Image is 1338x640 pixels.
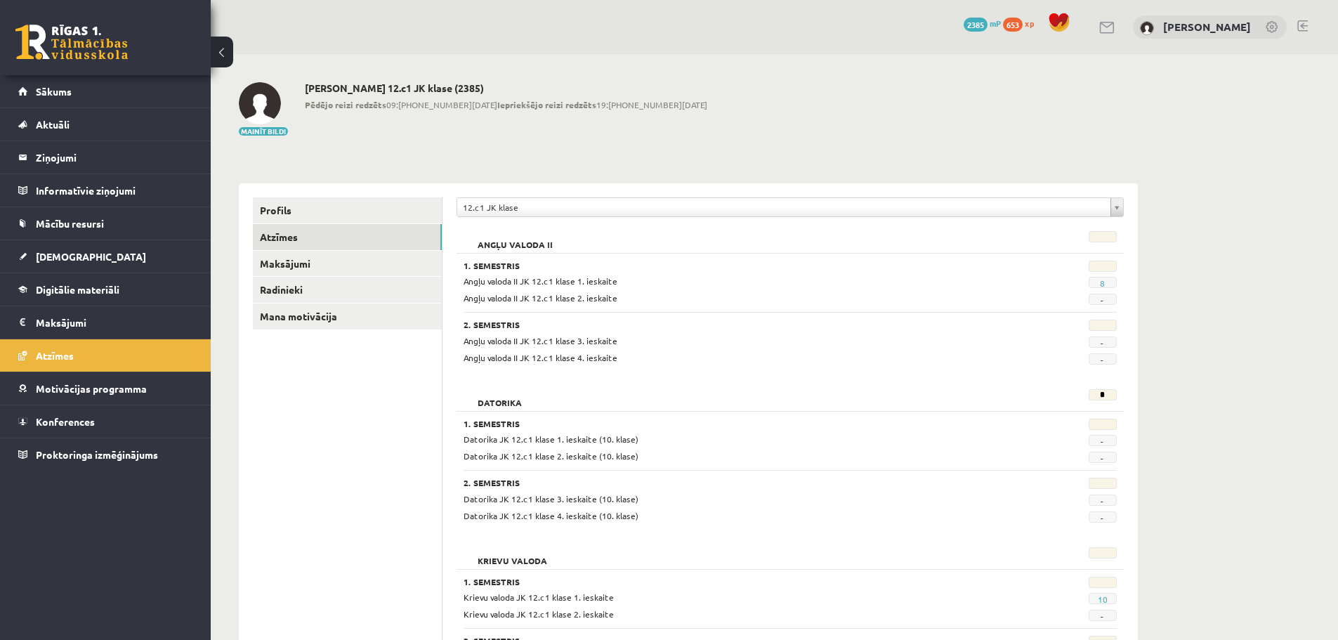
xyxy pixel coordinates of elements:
[305,82,707,94] h2: [PERSON_NAME] 12.c1 JK klase (2385)
[1089,435,1117,446] span: -
[464,577,1004,587] h3: 1. Semestris
[1089,495,1117,506] span: -
[305,99,386,110] b: Pēdējo reizi redzēts
[464,292,617,303] span: Angļu valoda II JK 12.c1 klase 2. ieskaite
[1089,511,1117,523] span: -
[253,303,442,329] a: Mana motivācija
[18,174,193,207] a: Informatīvie ziņojumi
[36,217,104,230] span: Mācību resursi
[36,448,158,461] span: Proktoringa izmēģinājums
[253,224,442,250] a: Atzīmes
[36,141,193,174] legend: Ziņojumi
[18,75,193,107] a: Sākums
[36,382,147,395] span: Motivācijas programma
[1089,353,1117,365] span: -
[464,478,1004,488] h3: 2. Semestris
[36,283,119,296] span: Digitālie materiāli
[1163,20,1251,34] a: [PERSON_NAME]
[1098,594,1108,605] a: 10
[253,277,442,303] a: Radinieki
[464,419,1004,429] h3: 1. Semestris
[1089,610,1117,621] span: -
[36,250,146,263] span: [DEMOGRAPHIC_DATA]
[18,372,193,405] a: Motivācijas programma
[964,18,988,32] span: 2385
[464,547,561,561] h2: Krievu valoda
[36,174,193,207] legend: Informatīvie ziņojumi
[1003,18,1041,29] a: 653 xp
[18,306,193,339] a: Maksājumi
[464,608,614,620] span: Krievu valoda JK 12.c1 klase 2. ieskaite
[36,306,193,339] legend: Maksājumi
[464,335,617,346] span: Angļu valoda II JK 12.c1 klase 3. ieskaite
[253,251,442,277] a: Maksājumi
[990,18,1001,29] span: mP
[464,275,617,287] span: Angļu valoda II JK 12.c1 klase 1. ieskaite
[464,261,1004,270] h3: 1. Semestris
[18,405,193,438] a: Konferences
[239,127,288,136] button: Mainīt bildi
[36,85,72,98] span: Sākums
[1100,277,1105,289] a: 8
[464,320,1004,329] h3: 2. Semestris
[464,231,567,245] h2: Angļu valoda II
[1025,18,1034,29] span: xp
[1003,18,1023,32] span: 653
[464,352,617,363] span: Angļu valoda II JK 12.c1 klase 4. ieskaite
[36,415,95,428] span: Konferences
[464,450,638,462] span: Datorika JK 12.c1 klase 2. ieskaite (10. klase)
[15,25,128,60] a: Rīgas 1. Tālmācības vidusskola
[464,493,638,504] span: Datorika JK 12.c1 klase 3. ieskaite (10. klase)
[464,433,638,445] span: Datorika JK 12.c1 klase 1. ieskaite (10. klase)
[464,510,638,521] span: Datorika JK 12.c1 klase 4. ieskaite (10. klase)
[18,240,193,273] a: [DEMOGRAPHIC_DATA]
[464,592,614,603] span: Krievu valoda JK 12.c1 klase 1. ieskaite
[18,141,193,174] a: Ziņojumi
[1140,21,1154,35] img: Evelīna Keiša
[18,207,193,240] a: Mācību resursi
[457,198,1123,216] a: 12.c1 JK klase
[253,197,442,223] a: Profils
[964,18,1001,29] a: 2385 mP
[36,118,70,131] span: Aktuāli
[18,438,193,471] a: Proktoringa izmēģinājums
[1089,452,1117,463] span: -
[18,339,193,372] a: Atzīmes
[36,349,74,362] span: Atzīmes
[497,99,596,110] b: Iepriekšējo reizi redzēts
[239,82,281,124] img: Evelīna Keiša
[18,108,193,141] a: Aktuāli
[464,389,536,403] h2: Datorika
[305,98,707,111] span: 09:[PHONE_NUMBER][DATE] 19:[PHONE_NUMBER][DATE]
[463,198,1105,216] span: 12.c1 JK klase
[1089,294,1117,305] span: -
[18,273,193,306] a: Digitālie materiāli
[1089,337,1117,348] span: -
